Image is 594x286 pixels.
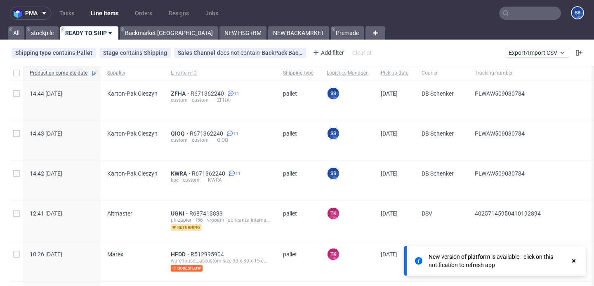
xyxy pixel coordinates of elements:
[351,47,374,59] div: Clear all
[331,26,364,40] a: Premade
[103,49,120,56] span: Stage
[429,253,570,269] div: New version of platform is available - click on this notification to refresh app
[283,90,313,110] span: pallet
[328,88,339,99] figcaption: SS
[14,9,25,18] img: logo
[475,170,525,177] span: PLWAW509030784
[422,130,462,150] span: DB Schenker
[233,130,238,137] span: 11
[53,49,77,56] span: contains
[15,49,53,56] span: Shipping type
[422,210,462,231] span: DSV
[381,210,398,217] span: [DATE]
[381,130,398,137] span: [DATE]
[25,10,38,16] span: pma
[262,49,302,56] div: BackPack Back Market
[192,170,227,177] a: R671362240
[171,217,270,223] div: ph-zapier__f56__vrooam_lubricants_international_bv__UGNI
[327,70,368,77] span: Logistics Manager
[30,251,62,258] span: 10:26 [DATE]
[107,251,123,258] span: Marex
[10,7,51,20] button: pma
[226,90,239,97] a: 11
[30,70,87,77] span: Production complete date
[422,70,462,77] span: Courier
[8,26,24,40] a: All
[171,251,191,258] a: HFDD
[120,49,144,56] span: contains
[189,210,224,217] a: R687413833
[178,49,217,56] span: Sales Channel
[328,248,339,260] figcaption: TK
[144,49,167,56] div: Shipping
[107,170,158,177] span: Karton-Pak Cieszyn
[283,70,313,77] span: Shipping type
[107,90,158,97] span: Karton-Pak Cieszyn
[171,70,270,77] span: Line item ID
[283,130,313,150] span: pallet
[381,90,398,97] span: [DATE]
[200,7,223,20] a: Jobs
[54,7,79,20] a: Tasks
[328,168,339,179] figcaption: SS
[191,251,226,258] a: R512995904
[171,97,270,103] div: custom__custom____ZFHA
[30,170,62,177] span: 14:42 [DATE]
[227,170,240,177] a: 11
[236,170,240,177] span: 11
[283,210,313,231] span: pallet
[171,137,270,143] div: custom__custom____QIOQ
[171,265,203,272] span: boxesflow
[381,70,408,77] span: Pick-up date
[30,90,62,97] span: 14:44 [DATE]
[60,26,118,40] a: READY TO SHIP
[30,210,62,217] span: 12:41 [DATE]
[509,49,566,56] span: Export/Import CSV
[171,224,202,231] span: returning
[422,170,462,190] span: DB Schenker
[171,130,190,137] a: QIOQ
[171,258,270,264] div: warehouse__ascustom-size-39-x-39-x-15-cm__chirayou_gmbh__HFDD
[328,208,339,219] figcaption: TK
[475,90,525,97] span: PLWAW509030784
[268,26,329,40] a: NEW BACKAMRKET
[26,26,59,40] a: stockpile
[164,7,194,20] a: Designs
[107,210,132,217] span: Altmaster
[505,48,569,58] button: Export/Import CSV
[225,130,238,137] a: 11
[234,90,239,97] span: 11
[309,46,346,59] div: Add filter
[283,251,313,272] span: pallet
[86,7,123,20] a: Line Items
[171,170,192,177] a: KWRA
[381,170,398,177] span: [DATE]
[171,90,191,97] a: ZFHA
[422,90,462,110] span: DB Schenker
[475,210,541,217] span: 40257145950410192894
[283,170,313,190] span: pallet
[171,210,189,217] a: UGNI
[130,7,157,20] a: Orders
[30,130,62,137] span: 14:43 [DATE]
[107,70,158,77] span: Supplier
[572,7,583,19] figcaption: SS
[171,177,270,183] div: kpc__custom____KWRA
[217,49,262,56] span: does not contain
[191,90,226,97] a: R671362240
[107,130,158,137] span: Karton-Pak Cieszyn
[219,26,266,40] a: NEW HSG+BM
[381,251,398,258] span: [DATE]
[77,49,92,56] div: Pallet
[328,128,339,139] figcaption: SS
[190,130,225,137] a: R671362240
